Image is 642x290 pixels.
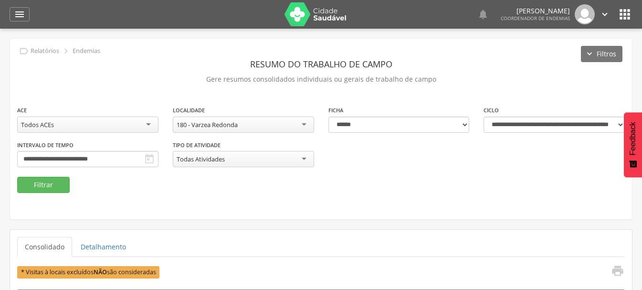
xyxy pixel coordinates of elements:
label: ACE [17,107,27,114]
div: Todos ACEs [21,120,54,129]
b: NÃO [94,268,107,276]
a: Detalhamento [73,237,134,257]
label: Ciclo [484,107,499,114]
p: Endemias [73,47,100,55]
i:  [61,46,71,56]
label: Ficha [328,107,343,114]
div: 180 - Varzea Redonda [177,120,238,129]
label: Tipo de Atividade [173,141,221,149]
span: Coordenador de Endemias [501,15,570,21]
p: [PERSON_NAME] [501,8,570,14]
a: Consolidado [17,237,72,257]
label: Intervalo de Tempo [17,141,74,149]
i:  [19,46,29,56]
p: Gere resumos consolidados individuais ou gerais de trabalho de campo [17,73,625,86]
span: Feedback [629,122,637,155]
p: Relatórios [31,47,59,55]
i:  [617,7,632,22]
i:  [611,264,624,278]
a:  [600,4,610,24]
i:  [14,9,25,20]
span: * Visitas à locais excluídos são consideradas [17,266,159,278]
i:  [477,9,489,20]
a:  [10,7,30,21]
header: Resumo do Trabalho de Campo [17,55,625,73]
i:  [600,9,610,20]
button: Filtros [581,46,622,62]
div: Todas Atividades [177,155,225,163]
a:  [477,4,489,24]
button: Filtrar [17,177,70,193]
button: Feedback - Mostrar pesquisa [624,112,642,177]
i:  [144,153,155,165]
label: Localidade [173,107,205,114]
a:  [605,264,624,280]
